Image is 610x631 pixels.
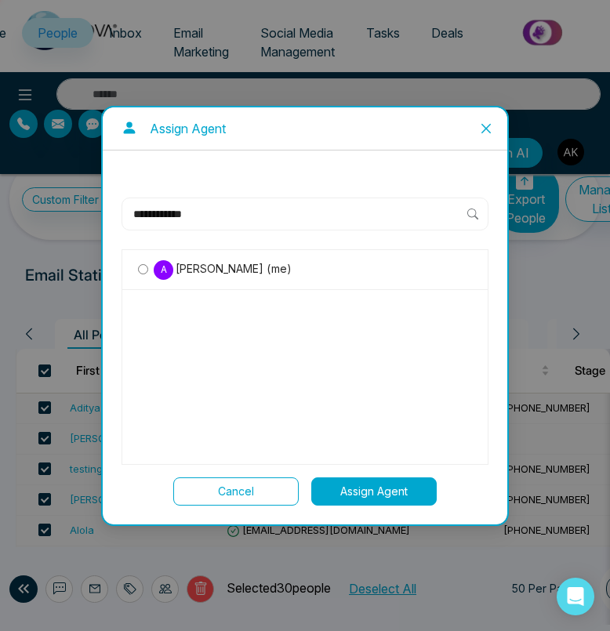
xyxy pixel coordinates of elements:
[154,260,173,280] p: A
[173,260,292,277] span: [PERSON_NAME] (me)
[557,578,594,615] div: Open Intercom Messenger
[465,107,507,150] button: Close
[311,477,437,506] button: Assign Agent
[480,122,492,135] span: close
[150,120,226,137] p: Assign Agent
[173,477,299,506] button: Cancel
[138,264,148,274] input: A[PERSON_NAME] (me)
